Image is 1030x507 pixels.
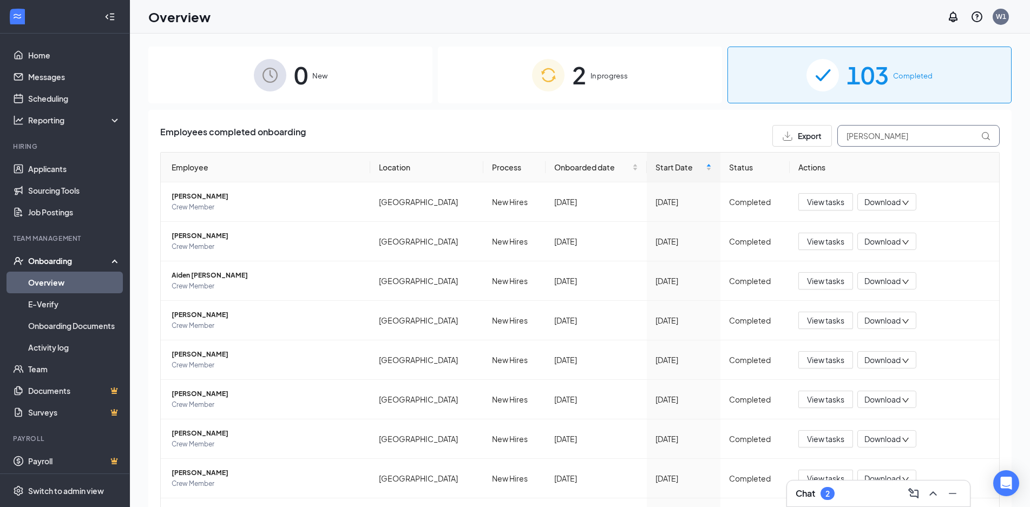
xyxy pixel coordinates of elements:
div: Payroll [13,434,119,443]
span: Download [864,473,901,484]
span: Download [864,433,901,445]
button: View tasks [798,391,853,408]
span: [PERSON_NAME] [172,428,362,439]
span: down [902,239,909,246]
span: Aiden [PERSON_NAME] [172,270,362,281]
span: [PERSON_NAME] [172,389,362,399]
td: [GEOGRAPHIC_DATA] [370,301,483,340]
div: Completed [729,393,781,405]
a: Home [28,44,121,66]
span: Employees completed onboarding [160,125,306,147]
a: Messages [28,66,121,88]
a: Onboarding Documents [28,315,121,337]
div: [DATE] [655,472,712,484]
div: [DATE] [655,196,712,208]
div: [DATE] [655,314,712,326]
svg: Collapse [104,11,115,22]
div: [DATE] [554,196,638,208]
span: 2 [572,56,586,94]
td: New Hires [483,182,546,222]
td: New Hires [483,380,546,419]
div: 2 [825,489,830,498]
span: Download [864,394,901,405]
td: New Hires [483,419,546,459]
div: Team Management [13,234,119,243]
svg: Minimize [946,487,959,500]
button: View tasks [798,470,853,487]
div: [DATE] [655,275,712,287]
div: [DATE] [655,354,712,366]
span: Crew Member [172,320,362,331]
span: [PERSON_NAME] [172,310,362,320]
div: W1 [996,12,1006,21]
span: Onboarded date [554,161,630,173]
div: Completed [729,196,781,208]
div: Completed [729,235,781,247]
th: Location [370,153,483,182]
td: [GEOGRAPHIC_DATA] [370,340,483,380]
span: Export [798,132,822,140]
span: View tasks [807,235,844,247]
a: SurveysCrown [28,401,121,423]
th: Process [483,153,546,182]
span: Download [864,315,901,326]
span: down [902,199,909,207]
div: [DATE] [554,433,638,445]
div: [DATE] [655,235,712,247]
svg: Notifications [947,10,960,23]
a: Overview [28,272,121,293]
span: Download [864,236,901,247]
span: New [312,70,327,81]
a: Team [28,358,121,380]
svg: QuestionInfo [970,10,983,23]
td: New Hires [483,261,546,301]
th: Actions [790,153,999,182]
span: View tasks [807,393,844,405]
a: PayrollCrown [28,450,121,472]
div: [DATE] [554,235,638,247]
svg: Settings [13,485,24,496]
span: Completed [893,70,933,81]
button: View tasks [798,233,853,250]
td: New Hires [483,222,546,261]
div: [DATE] [655,393,712,405]
div: [DATE] [554,472,638,484]
span: View tasks [807,433,844,445]
span: down [902,278,909,286]
a: Job Postings [28,201,121,223]
a: DocumentsCrown [28,380,121,401]
th: Onboarded date [546,153,647,182]
div: [DATE] [554,275,638,287]
div: Hiring [13,142,119,151]
div: Completed [729,433,781,445]
svg: ComposeMessage [907,487,920,500]
svg: UserCheck [13,255,24,266]
div: Completed [729,275,781,287]
span: [PERSON_NAME] [172,468,362,478]
span: View tasks [807,314,844,326]
span: Crew Member [172,202,362,213]
th: Employee [161,153,370,182]
td: [GEOGRAPHIC_DATA] [370,261,483,301]
span: Download [864,354,901,366]
button: View tasks [798,430,853,447]
span: Download [864,275,901,287]
td: New Hires [483,340,546,380]
td: [GEOGRAPHIC_DATA] [370,459,483,498]
div: Completed [729,354,781,366]
span: 0 [294,56,308,94]
button: View tasks [798,351,853,368]
td: [GEOGRAPHIC_DATA] [370,222,483,261]
div: Reporting [28,115,121,126]
span: View tasks [807,275,844,287]
h1: Overview [148,8,211,26]
button: Minimize [944,485,961,502]
td: New Hires [483,301,546,340]
span: View tasks [807,196,844,208]
svg: ChevronUp [927,487,940,500]
button: ComposeMessage [905,485,922,502]
svg: WorkstreamLogo [12,11,23,22]
a: Scheduling [28,88,121,109]
span: Crew Member [172,281,362,292]
div: [DATE] [655,433,712,445]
